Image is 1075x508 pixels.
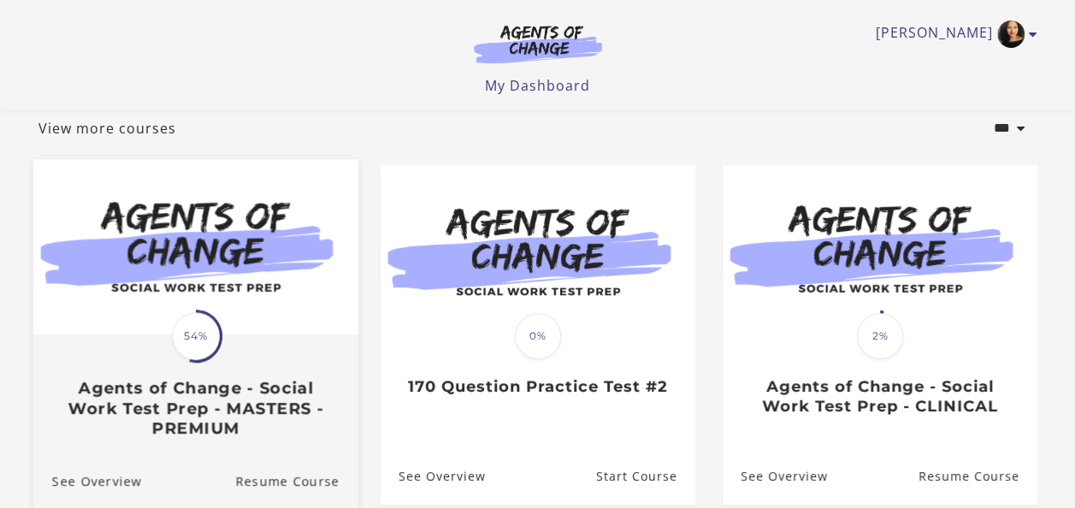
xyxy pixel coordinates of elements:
[38,118,176,139] a: View more courses
[515,313,561,359] span: 0%
[741,377,1019,416] h3: Agents of Change - Social Work Test Prep - CLINICAL
[918,448,1037,504] a: Agents of Change - Social Work Test Prep - CLINICAL: Resume Course
[595,448,694,504] a: 170 Question Practice Test #2: Resume Course
[723,448,828,504] a: Agents of Change - Social Work Test Prep - CLINICAL: See Overview
[857,313,903,359] span: 2%
[485,76,590,95] a: My Dashboard
[876,21,1029,48] a: Toggle menu
[51,378,339,438] h3: Agents of Change - Social Work Test Prep - MASTERS - PREMIUM
[381,448,486,504] a: 170 Question Practice Test #2: See Overview
[456,24,620,63] img: Agents of Change Logo
[172,312,220,360] span: 54%
[399,377,676,397] h3: 170 Question Practice Test #2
